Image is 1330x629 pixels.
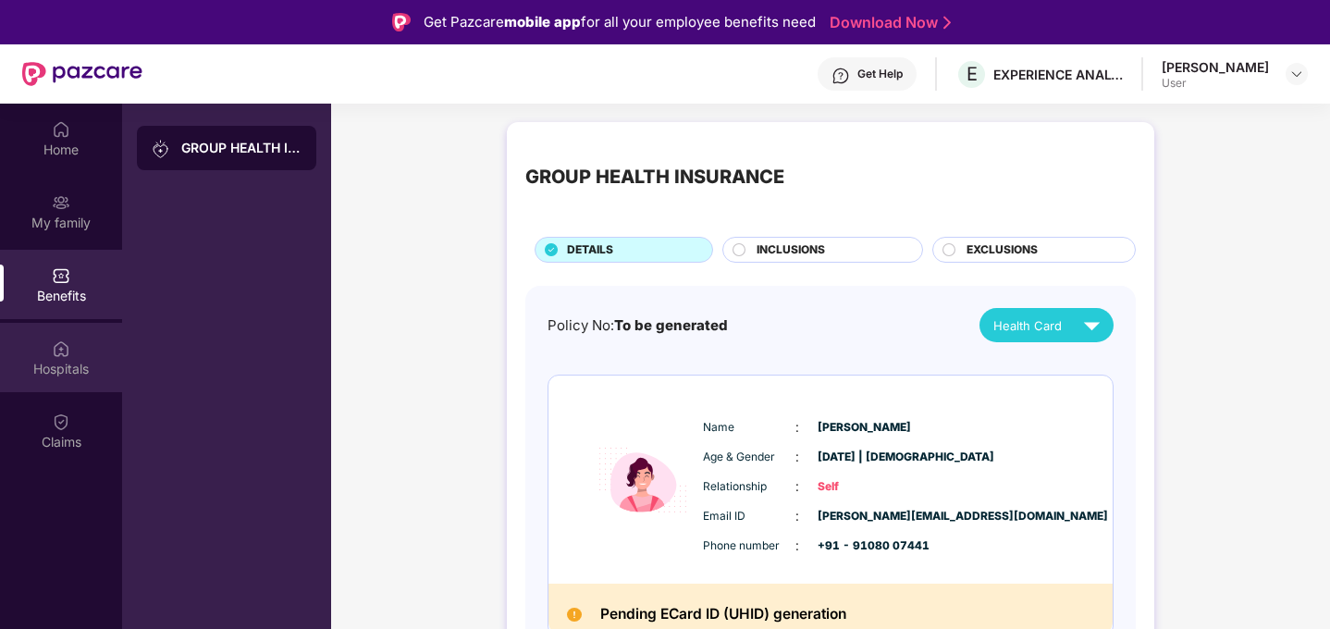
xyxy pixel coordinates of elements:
img: icon [587,401,698,561]
div: [PERSON_NAME] [1162,58,1269,76]
div: Policy No: [548,314,728,337]
span: Email ID [703,508,795,525]
div: Get Help [857,67,903,81]
div: GROUP HEALTH INSURANCE [525,163,784,191]
span: +91 - 91080 07441 [818,537,910,555]
img: svg+xml;base64,PHN2ZyB4bWxucz0iaHR0cDovL3d3dy53My5vcmcvMjAwMC9zdmciIHZpZXdCb3g9IjAgMCAyNCAyNCIgd2... [1076,309,1108,341]
h2: Pending ECard ID (UHID) generation [600,602,846,627]
span: EXCLUSIONS [967,241,1038,259]
img: New Pazcare Logo [22,62,142,86]
span: : [795,506,799,526]
span: : [795,476,799,497]
strong: mobile app [504,13,581,31]
img: svg+xml;base64,PHN2ZyBpZD0iQmVuZWZpdHMiIHhtbG5zPSJodHRwOi8vd3d3LnczLm9yZy8yMDAwL3N2ZyIgd2lkdGg9Ij... [52,266,70,285]
span: Age & Gender [703,449,795,466]
span: Health Card [993,316,1062,335]
span: DETAILS [567,241,613,259]
img: svg+xml;base64,PHN2ZyBpZD0iRHJvcGRvd24tMzJ4MzIiIHhtbG5zPSJodHRwOi8vd3d3LnczLm9yZy8yMDAwL3N2ZyIgd2... [1289,67,1304,81]
span: : [795,447,799,467]
div: EXPERIENCE ANALYTICS INDIA PVT LTD [993,66,1123,83]
span: Phone number [703,537,795,555]
span: INCLUSIONS [757,241,825,259]
img: svg+xml;base64,PHN2ZyB3aWR0aD0iMjAiIGhlaWdodD0iMjAiIHZpZXdCb3g9IjAgMCAyMCAyMCIgZmlsbD0ibm9uZSIgeG... [52,193,70,212]
img: svg+xml;base64,PHN2ZyBpZD0iSGVscC0zMngzMiIgeG1sbnM9Imh0dHA6Ly93d3cudzMub3JnLzIwMDAvc3ZnIiB3aWR0aD... [831,67,850,85]
img: Logo [392,13,411,31]
div: User [1162,76,1269,91]
img: svg+xml;base64,PHN2ZyBpZD0iSG9tZSIgeG1sbnM9Imh0dHA6Ly93d3cudzMub3JnLzIwMDAvc3ZnIiB3aWR0aD0iMjAiIG... [52,120,70,139]
span: E [967,63,978,85]
img: svg+xml;base64,PHN2ZyBpZD0iQ2xhaW0iIHhtbG5zPSJodHRwOi8vd3d3LnczLm9yZy8yMDAwL3N2ZyIgd2lkdGg9IjIwIi... [52,413,70,431]
span: [DATE] | [DEMOGRAPHIC_DATA] [818,449,910,466]
span: : [795,536,799,556]
img: Pending [567,608,582,623]
img: svg+xml;base64,PHN2ZyBpZD0iSG9zcGl0YWxzIiB4bWxucz0iaHR0cDovL3d3dy53My5vcmcvMjAwMC9zdmciIHdpZHRoPS... [52,339,70,358]
img: Stroke [943,13,951,32]
img: svg+xml;base64,PHN2ZyB3aWR0aD0iMjAiIGhlaWdodD0iMjAiIHZpZXdCb3g9IjAgMCAyMCAyMCIgZmlsbD0ibm9uZSIgeG... [152,140,170,158]
a: Download Now [830,13,945,32]
span: To be generated [614,316,728,334]
span: [PERSON_NAME][EMAIL_ADDRESS][DOMAIN_NAME] [818,508,910,525]
span: Relationship [703,478,795,496]
button: Health Card [979,308,1114,342]
span: : [795,417,799,438]
div: GROUP HEALTH INSURANCE [181,139,302,157]
span: [PERSON_NAME] [818,419,910,437]
div: Get Pazcare for all your employee benefits need [424,11,816,33]
span: Self [818,478,910,496]
span: Name [703,419,795,437]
